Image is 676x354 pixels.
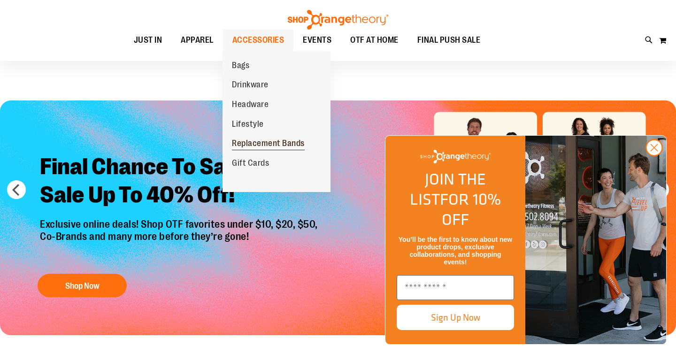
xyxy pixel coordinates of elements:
[223,115,273,134] a: Lifestyle
[33,146,327,302] a: Final Chance To Save -Sale Up To 40% Off! Exclusive online deals! Shop OTF favorites under $10, $...
[286,10,390,30] img: Shop Orangetheory
[181,30,214,51] span: APPAREL
[420,150,491,163] img: Shop Orangetheory
[350,30,399,51] span: OTF AT HOME
[33,146,327,218] h2: Final Chance To Save - Sale Up To 40% Off!
[124,30,172,51] a: JUST IN
[645,139,663,156] button: Close dialog
[303,30,331,51] span: EVENTS
[223,51,330,192] ul: ACCESSORIES
[223,95,278,115] a: Headware
[440,187,501,231] span: FOR 10% OFF
[223,56,259,76] a: Bags
[232,158,269,170] span: Gift Cards
[397,275,514,300] input: Enter email
[223,30,294,51] a: ACCESSORIES
[232,100,269,111] span: Headware
[417,30,481,51] span: FINAL PUSH SALE
[399,236,512,266] span: You’ll be the first to know about new product drops, exclusive collaborations, and shopping events!
[33,218,327,264] p: Exclusive online deals! Shop OTF favorites under $10, $20, $50, Co-Brands and many more before th...
[232,61,249,72] span: Bags
[410,167,486,211] span: JOIN THE LIST
[525,136,666,344] img: Shop Orangtheory
[376,126,676,354] div: FLYOUT Form
[7,180,26,199] button: prev
[38,274,127,297] button: Shop Now
[408,30,490,51] a: FINAL PUSH SALE
[232,139,305,150] span: Replacement Bands
[223,154,278,173] a: Gift Cards
[232,119,264,131] span: Lifestyle
[232,30,284,51] span: ACCESSORIES
[171,30,223,51] a: APPAREL
[341,30,408,51] a: OTF AT HOME
[232,80,269,92] span: Drinkware
[397,305,514,330] button: Sign Up Now
[223,75,278,95] a: Drinkware
[134,30,162,51] span: JUST IN
[293,30,341,51] a: EVENTS
[223,134,314,154] a: Replacement Bands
